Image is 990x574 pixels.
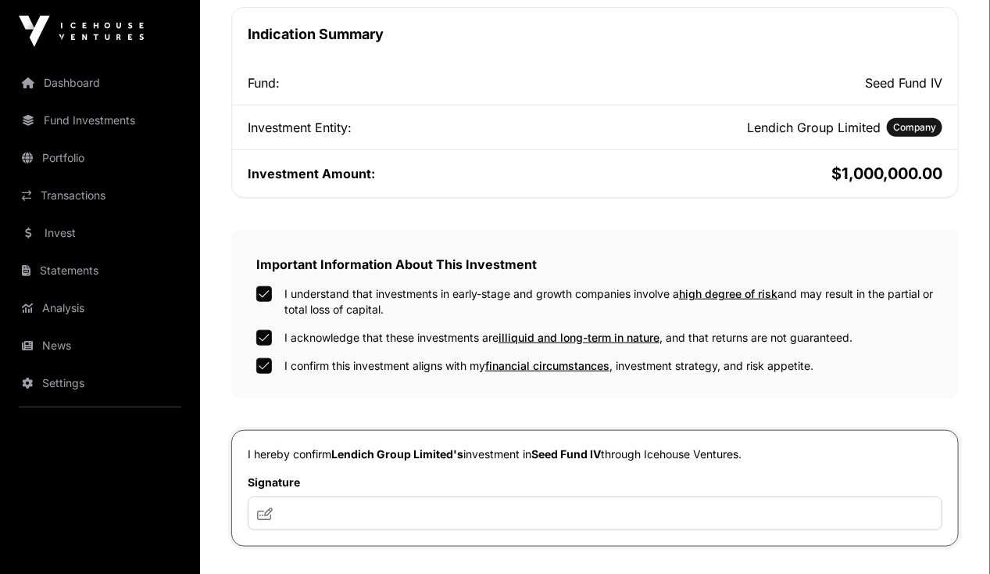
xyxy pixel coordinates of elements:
label: I understand that investments in early-stage and growth companies involve a and may result in the... [284,286,934,317]
h2: $1,000,000.00 [599,163,943,185]
label: I acknowledge that these investments are , and that returns are not guaranteed. [284,330,852,346]
a: Invest [13,216,188,250]
a: Settings [13,366,188,400]
h2: Lendich Group Limited [747,118,881,137]
a: Analysis [13,291,188,325]
img: Icehouse Ventures Logo [19,16,144,47]
span: Seed Fund IV [531,447,601,461]
a: Dashboard [13,66,188,100]
a: Fund Investments [13,103,188,138]
label: Signature [248,475,942,490]
p: I hereby confirm investment in through Icehouse Ventures. [248,447,942,462]
span: Lendich Group Limited's [331,447,463,461]
span: financial circumstances [485,359,609,372]
span: Investment Amount: [248,166,375,181]
a: News [13,328,188,363]
iframe: Chat Widget [912,499,990,574]
a: Statements [13,253,188,288]
h2: Seed Fund IV [599,74,943,92]
span: high degree of risk [679,287,777,300]
span: Company [893,121,936,134]
a: Transactions [13,178,188,213]
div: Investment Entity: [248,118,592,137]
div: Fund: [248,74,592,92]
a: Portfolio [13,141,188,175]
span: illiquid and long-term in nature [499,331,659,344]
h1: Indication Summary [248,23,942,45]
h2: Important Information About This Investment [256,255,934,274]
label: I confirm this investment aligns with my , investment strategy, and risk appetite. [284,358,813,374]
